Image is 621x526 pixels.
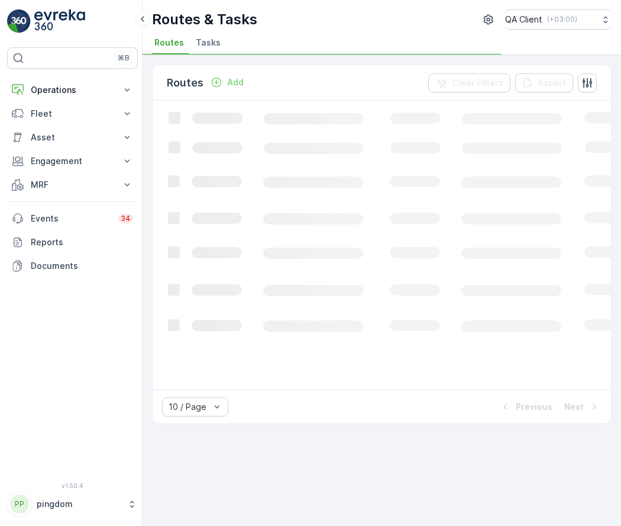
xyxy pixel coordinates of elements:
[505,9,612,30] button: QA Client(+03:00)
[7,149,138,173] button: Engagement
[121,214,131,223] p: 34
[31,213,111,224] p: Events
[31,131,114,143] p: Asset
[7,173,138,197] button: MRF
[118,53,130,63] p: ⌘B
[505,14,542,25] p: QA Client
[31,108,114,120] p: Fleet
[196,37,221,49] span: Tasks
[539,77,566,89] p: Export
[7,482,138,489] span: v 1.50.4
[152,10,257,29] p: Routes & Tasks
[7,492,138,517] button: PPpingdom
[7,102,138,126] button: Fleet
[7,207,138,230] a: Events34
[7,230,138,254] a: Reports
[37,498,121,510] p: pingdom
[452,77,503,89] p: Clear Filters
[10,495,29,514] div: PP
[428,73,510,92] button: Clear Filters
[498,400,554,414] button: Previous
[34,9,85,33] img: logo_light-DOdMpM7g.png
[227,76,244,88] p: Add
[516,401,552,413] p: Previous
[7,126,138,149] button: Asset
[547,15,577,24] p: ( +03:00 )
[154,37,184,49] span: Routes
[206,75,248,89] button: Add
[31,84,114,96] p: Operations
[7,9,31,33] img: logo
[31,179,114,191] p: MRF
[31,260,133,272] p: Documents
[167,75,203,91] p: Routes
[31,155,114,167] p: Engagement
[7,254,138,278] a: Documents
[31,236,133,248] p: Reports
[515,73,573,92] button: Export
[7,78,138,102] button: Operations
[564,401,584,413] p: Next
[563,400,601,414] button: Next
